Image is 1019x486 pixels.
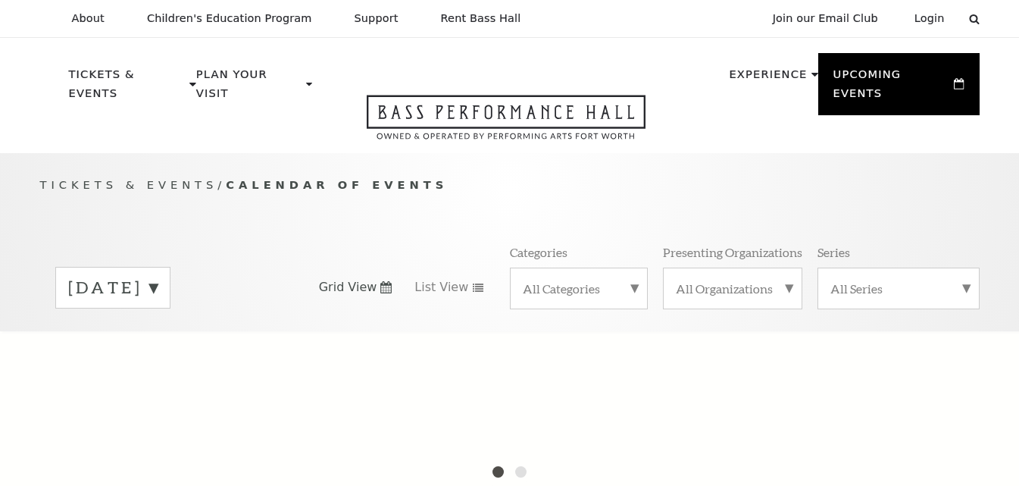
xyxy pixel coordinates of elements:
[729,65,807,92] p: Experience
[663,244,802,260] p: Presenting Organizations
[319,279,377,296] span: Grid View
[226,178,448,191] span: Calendar of Events
[69,65,186,111] p: Tickets & Events
[676,281,789,296] label: All Organizations
[441,12,521,25] p: Rent Bass Hall
[68,276,158,299] label: [DATE]
[147,12,312,25] p: Children's Education Program
[414,279,468,296] span: List View
[72,12,105,25] p: About
[523,281,635,296] label: All Categories
[196,65,302,111] p: Plan Your Visit
[817,244,850,260] p: Series
[40,178,218,191] span: Tickets & Events
[40,176,980,195] p: /
[510,244,567,260] p: Categories
[355,12,399,25] p: Support
[833,65,951,111] p: Upcoming Events
[830,281,967,296] label: All Series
